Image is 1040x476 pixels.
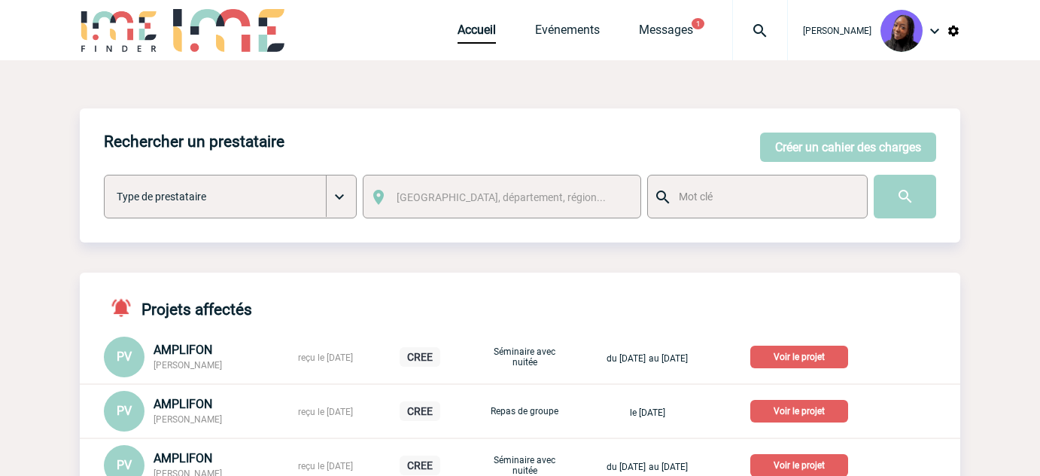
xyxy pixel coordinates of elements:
[397,191,606,203] span: [GEOGRAPHIC_DATA], département, région...
[487,455,562,476] p: Séminaire avec nuitée
[80,9,158,52] img: IME-Finder
[535,23,600,44] a: Evénements
[607,353,646,364] span: du [DATE]
[803,26,871,36] span: [PERSON_NAME]
[692,18,704,29] button: 1
[880,10,923,52] img: 131349-0.png
[649,462,688,472] span: au [DATE]
[874,175,936,218] input: Submit
[649,353,688,364] span: au [DATE]
[400,347,440,367] p: CREE
[154,397,212,411] span: AMPLIFON
[750,403,854,417] a: Voir le projet
[458,23,496,44] a: Accueil
[154,360,222,371] span: [PERSON_NAME]
[104,297,252,319] h4: Projets affectés
[487,346,562,368] p: Séminaire avec nuitée
[750,346,848,368] p: Voir le projet
[639,23,693,44] a: Messages
[630,407,665,418] span: le [DATE]
[117,349,132,364] span: PV
[607,462,646,472] span: du [DATE]
[117,404,132,418] span: PV
[117,458,132,472] span: PV
[750,400,848,423] p: Voir le projet
[487,406,562,416] p: Repas de groupe
[154,451,212,465] span: AMPLIFON
[104,133,284,151] h4: Rechercher un prestataire
[298,461,353,471] span: reçu le [DATE]
[298,407,353,417] span: reçu le [DATE]
[110,297,141,319] img: notifications-active-24-px-r.png
[675,187,853,206] input: Mot clé
[750,349,854,363] a: Voir le projet
[750,457,854,471] a: Voir le projet
[154,414,222,425] span: [PERSON_NAME]
[298,352,353,363] span: reçu le [DATE]
[154,343,212,357] span: AMPLIFON
[400,456,440,475] p: CREE
[400,401,440,421] p: CREE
